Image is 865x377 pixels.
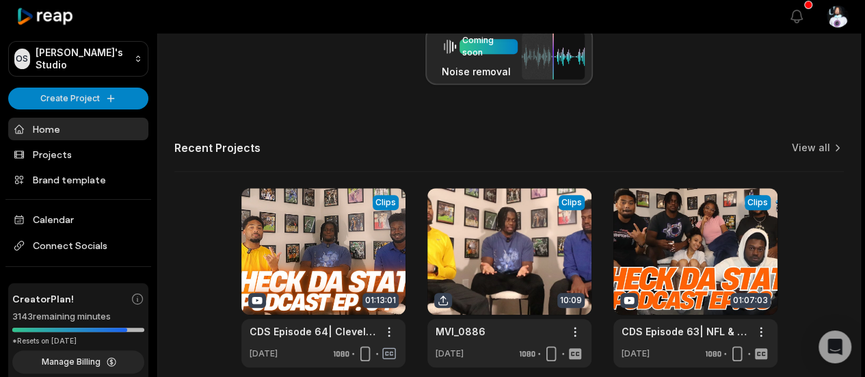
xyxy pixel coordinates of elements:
[8,233,148,258] span: Connect Socials
[174,141,261,155] h2: Recent Projects
[8,143,148,166] a: Projects
[12,291,74,306] span: Creator Plan!
[622,324,747,339] a: CDS Episode 63| NFL & NBA Player Rankings| Hurts VS [PERSON_NAME]| What Gender Cheats More?| CDS ...
[436,324,485,339] a: MVI_0886
[8,88,148,109] button: Create Project
[8,168,148,191] a: Brand template
[819,330,851,363] div: Open Intercom Messenger
[792,141,830,155] a: View all
[442,64,518,79] h3: Noise removal
[8,208,148,231] a: Calendar
[250,324,375,339] a: CDS Episode 64| Cleveland's QB Situation| [PERSON_NAME] Vs [PERSON_NAME]| [PERSON_NAME] NFL Value|
[462,34,515,59] div: Coming soon
[36,47,129,71] p: [PERSON_NAME]'s Studio
[522,32,585,79] img: noise_removal.png
[14,49,30,69] div: OS
[8,118,148,140] a: Home
[12,310,144,324] div: 3143 remaining minutes
[12,336,144,346] div: *Resets on [DATE]
[12,350,144,374] button: Manage Billing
